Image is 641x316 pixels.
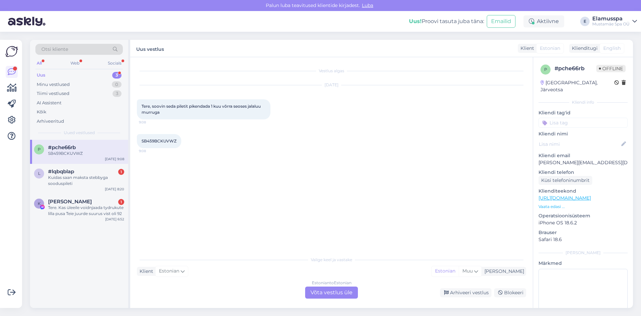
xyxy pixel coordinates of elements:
div: # pche66rb [555,65,596,73]
div: Arhiveeri vestlus [440,288,491,297]
div: [DATE] 8:20 [105,187,124,192]
span: Muu [462,268,473,274]
p: Kliendi telefon [539,169,628,176]
a: [URL][DOMAIN_NAME] [539,195,591,201]
p: Kliendi nimi [539,130,628,137]
span: p [544,67,547,72]
div: Estonian [432,266,459,276]
p: Kliendi email [539,152,628,159]
span: Estonian [159,268,179,275]
div: 3 [113,90,122,97]
div: Web [69,59,81,68]
div: Valige keel ja vastake [137,257,526,263]
label: Uus vestlus [136,44,164,53]
div: [PERSON_NAME] [482,268,524,275]
span: #pche66rb [48,144,76,150]
p: Safari 18.6 [539,236,628,243]
div: 3 [112,72,122,79]
div: Socials [106,59,123,68]
span: Estonian [540,45,560,52]
div: Klient [518,45,534,52]
div: E [580,17,590,26]
a: ElamusspaMustamäe Spa OÜ [592,16,637,27]
span: SB459BCKUVWZ [142,138,177,143]
span: Luba [360,2,375,8]
span: Otsi kliente [41,46,68,53]
p: Vaata edasi ... [539,204,628,210]
b: Uus! [409,18,422,24]
div: Minu vestlused [37,81,70,88]
span: K [38,201,41,206]
span: 9:08 [139,148,164,153]
div: [GEOGRAPHIC_DATA], Järveotsa [541,79,614,93]
div: Kõik [37,109,46,115]
div: Aktiivne [523,15,564,27]
div: Elamusspa [592,16,630,21]
button: Emailid [487,15,515,28]
div: 1 [118,169,124,175]
span: p [38,147,41,152]
div: Võta vestlus üle [305,287,358,299]
p: Märkmed [539,260,628,267]
div: Arhiveeritud [37,118,64,125]
div: Mustamäe Spa OÜ [592,21,630,27]
img: Askly Logo [5,45,18,58]
div: [DATE] 6:52 [105,217,124,222]
div: Blokeeri [494,288,526,297]
div: Küsi telefoninumbrit [539,176,592,185]
p: Kliendi tag'id [539,109,628,116]
div: [PERSON_NAME] [539,250,628,256]
div: Proovi tasuta juba täna: [409,17,484,25]
div: Kuidas saan maksta stebbyga sooduspileti [48,175,124,187]
span: Kristina Tšebõkina [48,199,92,205]
span: l [38,171,40,176]
div: [DATE] [137,82,526,88]
div: Tere. Kas üleeile voidnjaada tydrukute lilla pusa Teie juurde suurus vist oli 92 [48,205,124,217]
div: Uus [37,72,45,79]
div: Klienditugi [569,45,598,52]
div: Klient [137,268,153,275]
div: Kliendi info [539,99,628,105]
span: 9:08 [139,120,164,125]
p: [PERSON_NAME][EMAIL_ADDRESS][DOMAIN_NAME] [539,159,628,166]
span: Offline [596,65,626,72]
input: Lisa nimi [539,140,620,148]
div: 0 [112,81,122,88]
span: #lqbqblap [48,169,74,175]
div: [DATE] 9:08 [105,156,124,162]
div: All [35,59,43,68]
div: 1 [118,199,124,205]
div: Tiimi vestlused [37,90,69,97]
p: Operatsioonisüsteem [539,212,628,219]
span: Tere, soovin seda piletit pikendada 1 kuu võrra seoses jalaluu murruga [142,104,262,115]
p: Klienditeekond [539,188,628,195]
div: Vestlus algas [137,68,526,74]
span: English [603,45,621,52]
p: Brauser [539,229,628,236]
div: SB459BCKUVWZ [48,150,124,156]
div: Estonian to Estonian [312,280,352,286]
p: iPhone OS 18.6.2 [539,219,628,226]
input: Lisa tag [539,118,628,128]
span: Uued vestlused [64,130,95,136]
div: AI Assistent [37,100,61,106]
